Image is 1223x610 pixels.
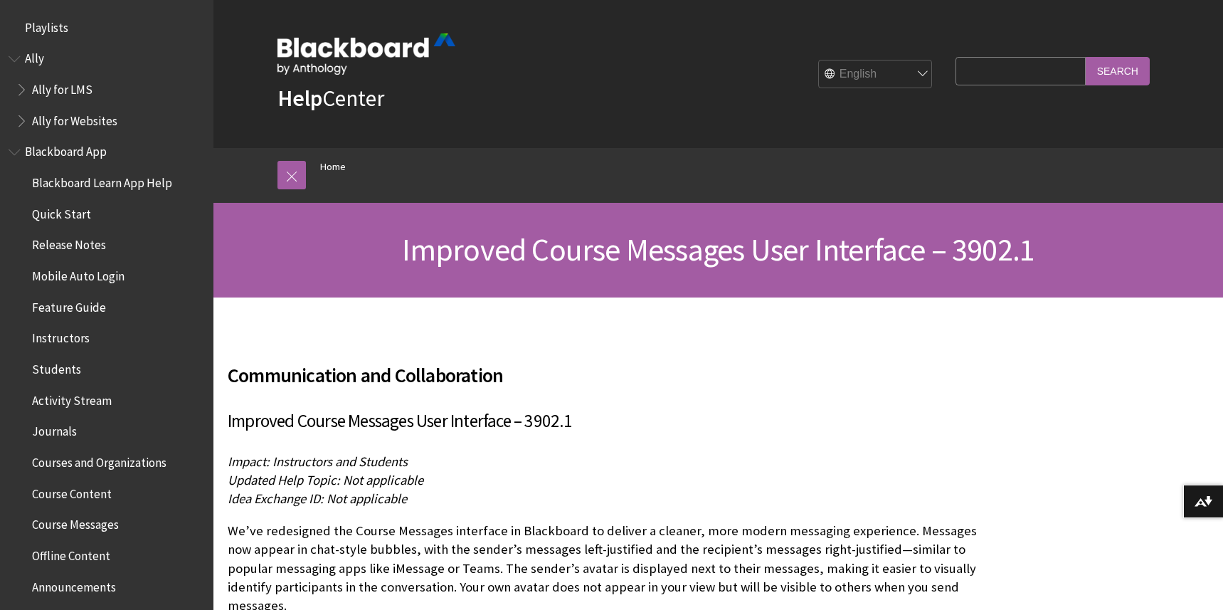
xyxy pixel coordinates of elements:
select: Site Language Selector [819,61,933,89]
input: Search [1086,57,1150,85]
span: Quick Start [32,202,91,221]
span: Course Messages [32,513,119,532]
span: Playlists [25,16,68,35]
span: Feature Guide [32,295,106,315]
span: Mobile Auto Login [32,264,125,283]
span: Idea Exchange ID: Not applicable [228,490,407,507]
span: Improved Course Messages User Interface – 3902.1 [402,230,1035,269]
span: Journals [32,420,77,439]
nav: Book outline for Anthology Ally Help [9,47,205,133]
span: Instructors [32,327,90,346]
span: Blackboard App [25,140,107,159]
span: Blackboard Learn App Help [32,171,172,190]
a: HelpCenter [277,84,384,112]
span: Ally for Websites [32,109,117,128]
h2: Communication and Collaboration [228,343,998,390]
span: Announcements [32,575,116,594]
span: Students [32,357,81,377]
span: Impact: Instructors and Students [228,453,408,470]
img: Blackboard by Anthology [277,33,455,75]
span: Updated Help Topic: Not applicable [228,472,423,488]
span: Improved Course Messages User Interface – 3902.1 [228,409,573,432]
span: Courses and Organizations [32,451,166,470]
nav: Book outline for Playlists [9,16,205,40]
span: Release Notes [32,233,106,253]
strong: Help [277,84,322,112]
span: Course Content [32,482,112,501]
a: Home [320,158,346,176]
span: Offline Content [32,544,110,563]
span: Ally for LMS [32,78,92,97]
span: Activity Stream [32,389,112,408]
span: Ally [25,47,44,66]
